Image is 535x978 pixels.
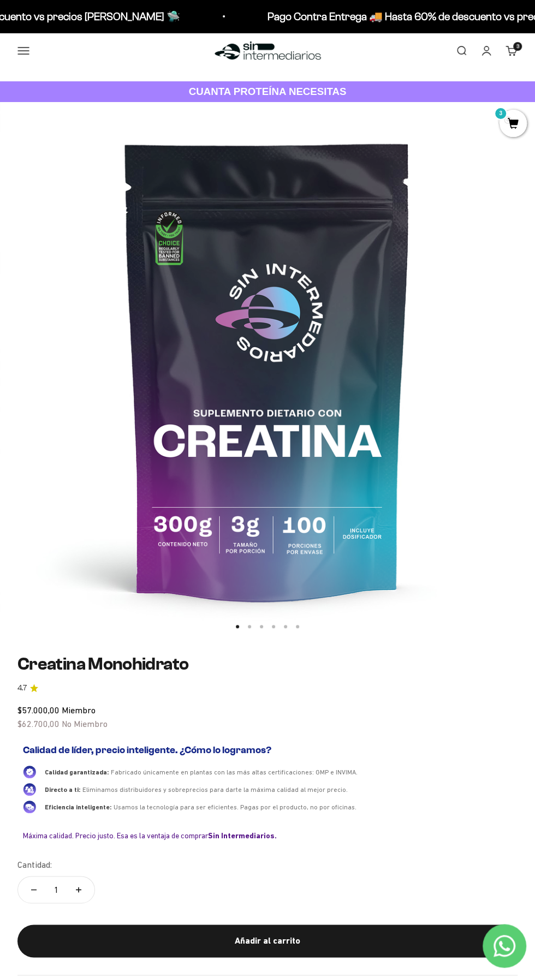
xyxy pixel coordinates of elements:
span: Miembro [62,705,96,715]
div: Un video del producto [13,117,226,136]
div: Más información sobre los ingredientes [13,52,226,71]
a: 3 [500,118,527,130]
button: Aumentar cantidad [63,876,94,903]
span: $62.700,00 [17,719,60,729]
span: Fabricado únicamente en plantas con las más altas certificaciones: GMP e INVIMA. [111,768,358,776]
span: Directo a ti: [45,786,80,794]
button: Enviar [178,164,226,182]
span: 3 [516,44,519,49]
span: Eficiencia inteligente: [45,803,111,811]
span: No Miembro [62,719,108,729]
span: Usamos la tecnología para ser eficientes. Pagas por el producto, no por oficinas. [114,803,356,811]
h1: Creatina Monohidrato [17,654,518,673]
span: Calidad garantizada: [45,768,109,776]
img: Calidad garantizada [23,765,36,778]
img: Eficiencia inteligente [23,800,36,813]
button: Añadir al carrito [17,925,518,957]
span: Eliminamos distribuidores y sobreprecios para darte la máxima calidad al mejor precio. [82,786,348,794]
strong: CUANTA PROTEÍNA NECESITAS [189,86,347,97]
span: 4.7 [17,682,27,694]
label: Cantidad: [17,858,52,872]
img: Directo a ti [23,783,36,796]
div: Reseñas de otros clientes [13,74,226,93]
a: 4.74.7 de 5.0 estrellas [17,682,518,694]
div: Añadir al carrito [39,934,496,948]
div: Un mejor precio [13,139,226,158]
div: Una promoción especial [13,96,226,115]
h2: Calidad de líder, precio inteligente. ¿Cómo lo logramos? [23,744,512,756]
p: ¿Qué te haría sentir más seguro de comprar este producto? [13,17,226,43]
b: Sin Intermediarios. [208,831,277,840]
mark: 3 [494,107,507,120]
span: $57.000,00 [17,705,60,715]
button: Reducir cantidad [18,876,50,903]
div: Máxima calidad. Precio justo. Esa es la ventaja de comprar [23,831,512,840]
span: Enviar [179,164,225,182]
